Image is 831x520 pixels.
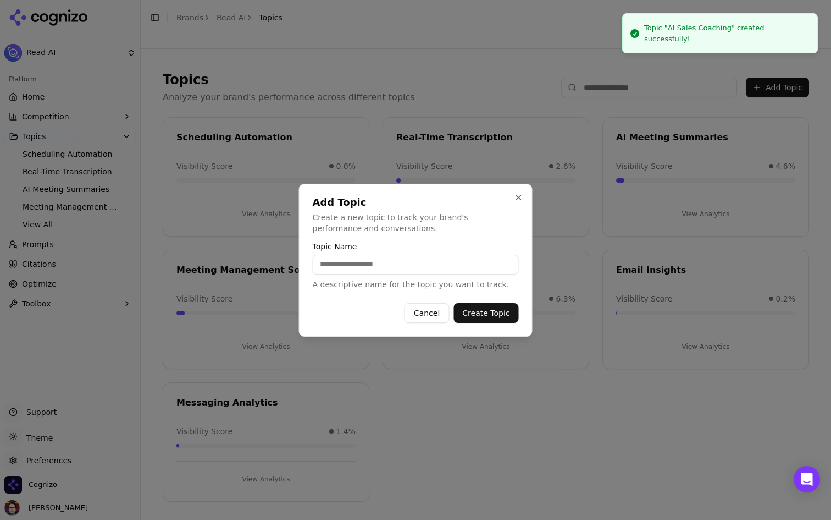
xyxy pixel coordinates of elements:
[313,212,519,234] p: Create a new topic to track your brand's performance and conversations.
[453,303,518,323] button: Create Topic
[313,198,519,207] h2: Add Topic
[313,279,519,290] p: A descriptive name for the topic you want to track.
[405,303,449,323] button: Cancel
[313,243,519,250] label: Topic Name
